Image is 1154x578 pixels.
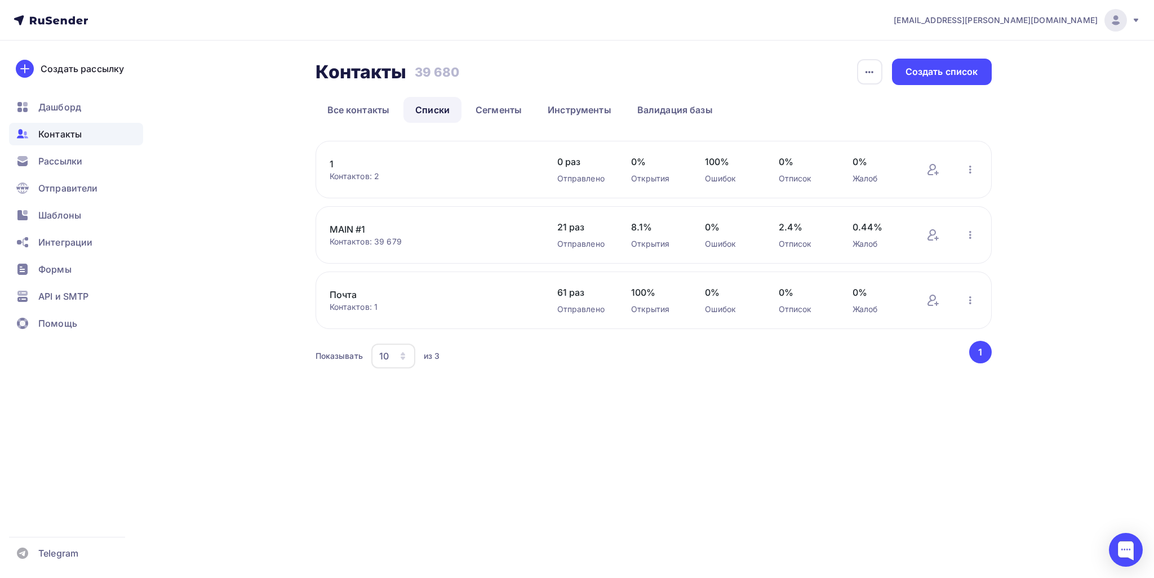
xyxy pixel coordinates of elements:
a: 1 [330,157,521,171]
div: Контактов: 1 [330,301,535,313]
span: API и SMTP [38,290,88,303]
div: Отписок [779,173,830,184]
div: Отправлено [557,238,609,250]
div: Открытия [631,304,682,315]
div: Отписок [779,238,830,250]
div: Контактов: 39 679 [330,236,535,247]
div: Создать рассылку [41,62,124,75]
div: Ошибок [705,304,756,315]
span: 0% [853,155,904,168]
div: Открытия [631,238,682,250]
div: 10 [379,349,389,363]
a: [EMAIL_ADDRESS][PERSON_NAME][DOMAIN_NAME] [894,9,1140,32]
a: Отправители [9,177,143,199]
span: 8.1% [631,220,682,234]
a: Валидация базы [625,97,725,123]
span: Помощь [38,317,77,330]
div: Отправлено [557,173,609,184]
ul: Pagination [967,341,992,363]
span: Формы [38,263,72,276]
span: 0.44% [853,220,904,234]
span: 100% [705,155,756,168]
div: Отправлено [557,304,609,315]
div: Ошибок [705,173,756,184]
a: MAIN #1 [330,223,521,236]
button: Go to page 1 [969,341,992,363]
span: 21 раз [557,220,609,234]
div: Отписок [779,304,830,315]
span: Дашборд [38,100,81,114]
span: 0% [705,220,756,234]
a: Шаблоны [9,204,143,226]
span: 0% [631,155,682,168]
span: 100% [631,286,682,299]
a: Инструменты [536,97,623,123]
span: Контакты [38,127,82,141]
span: Telegram [38,546,78,560]
span: 0% [779,155,830,168]
div: Жалоб [853,304,904,315]
span: Рассылки [38,154,82,168]
div: Жалоб [853,173,904,184]
a: Почта [330,288,521,301]
a: Дашборд [9,96,143,118]
a: Сегменты [464,97,534,123]
a: Контакты [9,123,143,145]
div: Жалоб [853,238,904,250]
span: Отправители [38,181,98,195]
span: [EMAIL_ADDRESS][PERSON_NAME][DOMAIN_NAME] [894,15,1098,26]
a: Рассылки [9,150,143,172]
div: Контактов: 2 [330,171,535,182]
span: 0 раз [557,155,609,168]
span: 0% [779,286,830,299]
h3: 39 680 [415,64,460,80]
a: Списки [403,97,461,123]
span: 0% [705,286,756,299]
a: Формы [9,258,143,281]
a: Все контакты [316,97,402,123]
div: Показывать [316,350,363,362]
div: Открытия [631,173,682,184]
div: из 3 [424,350,440,362]
div: Ошибок [705,238,756,250]
span: 61 раз [557,286,609,299]
span: Интеграции [38,235,92,249]
span: Шаблоны [38,208,81,222]
span: 2.4% [779,220,830,234]
button: 10 [371,343,416,369]
div: Создать список [906,65,978,78]
span: 0% [853,286,904,299]
h2: Контакты [316,61,407,83]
